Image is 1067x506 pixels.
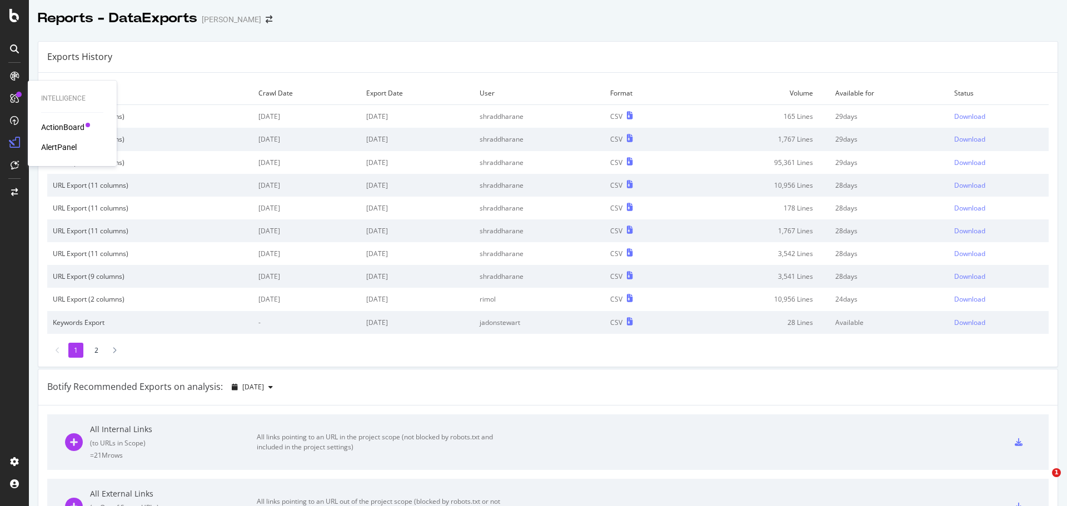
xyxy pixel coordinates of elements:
div: URL Export (8 columns) [53,134,247,144]
td: [DATE] [361,128,474,151]
td: Format [605,82,685,105]
div: arrow-right-arrow-left [266,16,272,23]
td: 29 days [830,128,948,151]
a: Download [954,272,1043,281]
td: [DATE] [253,174,361,197]
div: Botify Recommended Exports on analysis: [47,380,223,393]
div: Download [954,318,985,327]
span: 2025 Sep. 8th [242,382,264,392]
div: [PERSON_NAME] [202,14,261,25]
a: Download [954,226,1043,236]
div: URL Export (11 columns) [53,249,247,258]
td: 28 days [830,219,948,242]
div: URL Export (8 columns) [53,112,247,121]
div: CSV [610,158,622,167]
div: Download [954,112,985,121]
td: Status [949,82,1049,105]
td: 178 Lines [685,197,830,219]
td: shraddharane [474,197,605,219]
div: URL Export (11 columns) [53,203,247,213]
td: 28 Lines [685,311,830,334]
td: 24 days [830,288,948,310]
td: shraddharane [474,105,605,128]
td: 28 days [830,265,948,288]
div: Download [954,226,985,236]
td: shraddharane [474,219,605,242]
td: - [253,311,361,334]
td: 3,541 Lines [685,265,830,288]
td: [DATE] [361,288,474,310]
td: 1,767 Lines [685,219,830,242]
td: 3,542 Lines [685,242,830,265]
div: Download [954,134,985,144]
div: CSV [610,134,622,144]
td: 10,956 Lines [685,288,830,310]
td: [DATE] [253,105,361,128]
td: 28 days [830,174,948,197]
div: Download [954,249,985,258]
li: 1 [68,343,83,358]
div: CSV [610,294,622,304]
td: Available for [830,82,948,105]
div: CSV [610,249,622,258]
a: Download [954,294,1043,304]
td: 28 days [830,242,948,265]
td: [DATE] [253,151,361,174]
span: 1 [1052,468,1061,477]
div: URL Export (2 columns) [53,294,247,304]
div: Intelligence [41,94,103,103]
div: CSV [610,203,622,213]
td: jadonstewart [474,311,605,334]
td: shraddharane [474,151,605,174]
td: [DATE] [361,174,474,197]
a: Download [954,181,1043,190]
div: URL Export (11 columns) [53,226,247,236]
td: rimol [474,288,605,310]
td: [DATE] [253,242,361,265]
td: 28 days [830,197,948,219]
td: shraddharane [474,242,605,265]
td: 29 days [830,151,948,174]
div: Keywords Export [53,318,247,327]
td: [DATE] [253,197,361,219]
div: CSV [610,272,622,281]
td: 29 days [830,105,948,128]
div: Download [954,294,985,304]
td: User [474,82,605,105]
div: URL Export (9 columns) [53,272,247,281]
td: [DATE] [361,265,474,288]
div: CSV [610,181,622,190]
div: All Internal Links [90,424,257,435]
div: Download [954,272,985,281]
div: Reports - DataExports [38,9,197,28]
iframe: Intercom live chat [1029,468,1056,495]
td: shraddharane [474,174,605,197]
li: 2 [89,343,104,358]
td: Crawl Date [253,82,361,105]
div: Available [835,318,943,327]
a: Download [954,158,1043,167]
div: Download [954,203,985,213]
div: Download [954,181,985,190]
td: [DATE] [361,197,474,219]
div: Download [954,158,985,167]
a: Download [954,249,1043,258]
div: CSV [610,226,622,236]
td: 95,361 Lines [685,151,830,174]
a: Download [954,112,1043,121]
a: Download [954,134,1043,144]
td: 10,956 Lines [685,174,830,197]
td: 165 Lines [685,105,830,128]
td: [DATE] [361,242,474,265]
div: All External Links [90,488,257,499]
td: [DATE] [253,265,361,288]
a: Download [954,318,1043,327]
div: CSV [610,318,622,327]
div: Exports History [47,51,112,63]
td: Export Date [361,82,474,105]
a: AlertPanel [41,142,77,153]
div: CSV [610,112,622,121]
div: URL Export (9 columns) [53,158,247,167]
td: shraddharane [474,128,605,151]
